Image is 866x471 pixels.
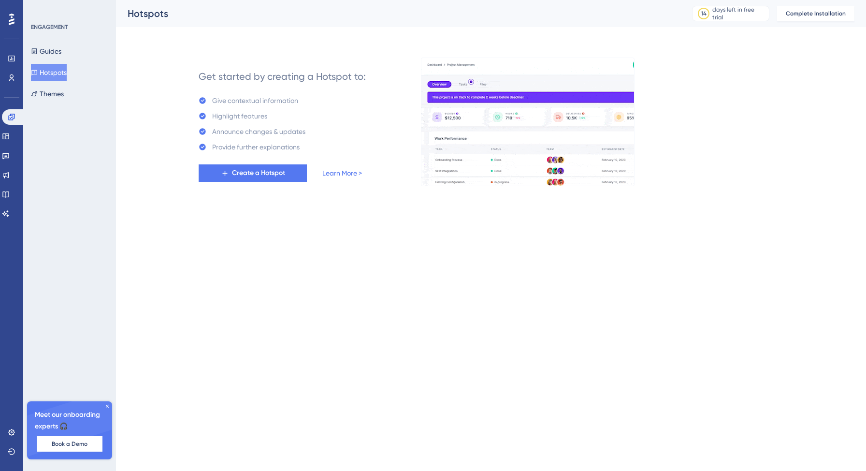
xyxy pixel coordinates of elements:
[212,141,300,153] div: Provide further explanations
[786,10,846,17] span: Complete Installation
[37,436,102,452] button: Book a Demo
[35,409,104,432] span: Meet our onboarding experts 🎧
[777,6,854,21] button: Complete Installation
[212,95,298,106] div: Give contextual information
[31,23,68,31] div: ENGAGEMENT
[232,167,285,179] span: Create a Hotspot
[128,7,668,20] div: Hotspots
[322,167,362,179] a: Learn More >
[199,70,366,83] div: Get started by creating a Hotspot to:
[212,110,267,122] div: Highlight features
[421,58,635,186] img: a956fa7fe1407719453ceabf94e6a685.gif
[199,164,307,182] button: Create a Hotspot
[212,126,305,137] div: Announce changes & updates
[712,6,766,21] div: days left in free trial
[31,43,61,60] button: Guides
[31,85,64,103] button: Themes
[52,440,87,448] span: Book a Demo
[701,10,707,17] div: 14
[31,64,67,81] button: Hotspots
